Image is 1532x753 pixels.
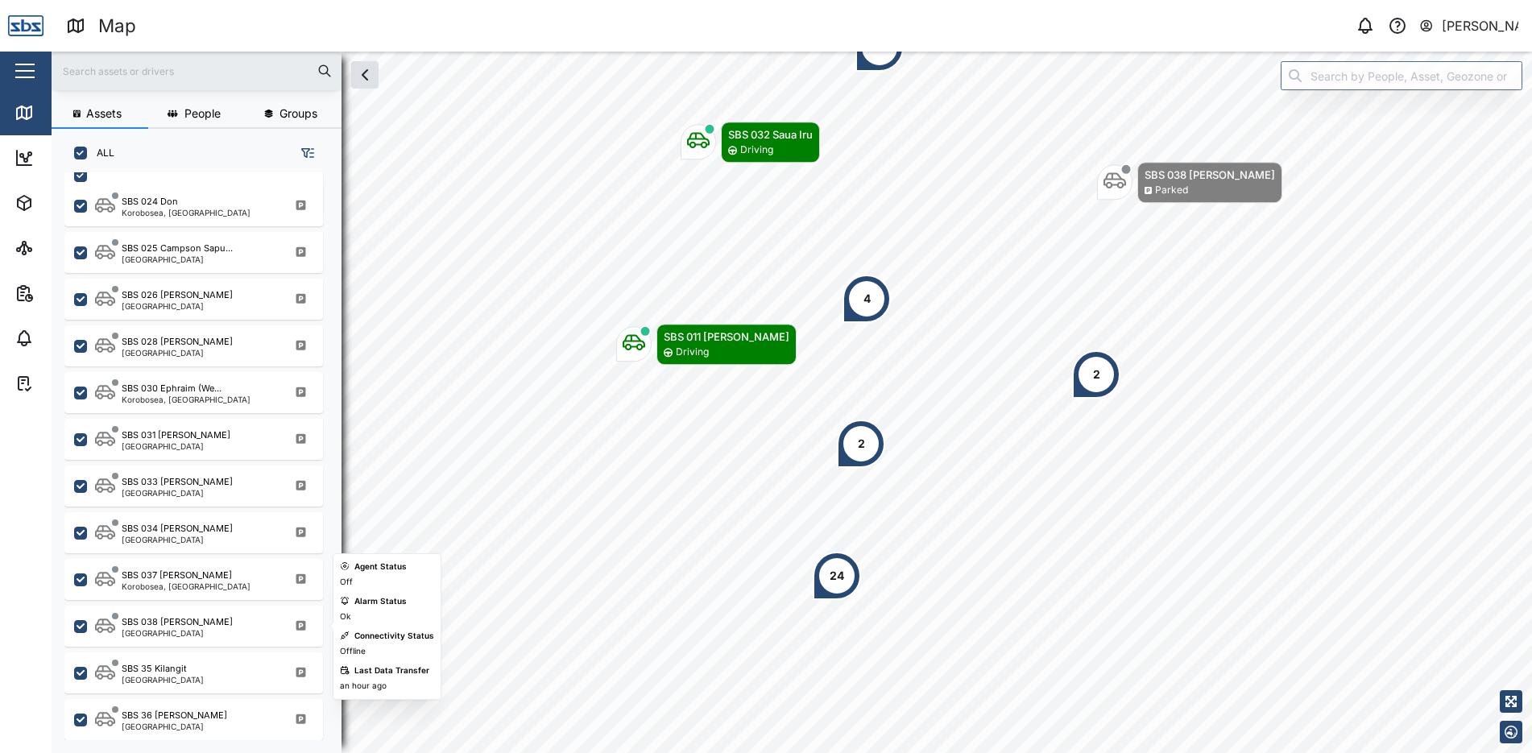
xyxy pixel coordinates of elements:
[122,615,233,629] div: SBS 038 [PERSON_NAME]
[1145,167,1275,183] div: SBS 038 [PERSON_NAME]
[42,194,92,212] div: Assets
[1155,183,1188,198] div: Parked
[61,59,332,83] input: Search assets or drivers
[122,489,233,497] div: [GEOGRAPHIC_DATA]
[354,664,429,677] div: Last Data Transfer
[184,108,221,119] span: People
[813,552,861,600] div: Map marker
[64,172,341,740] div: grid
[279,108,317,119] span: Groups
[354,595,407,608] div: Alarm Status
[616,324,797,365] div: Map marker
[122,395,251,403] div: Korobosea, [GEOGRAPHIC_DATA]
[676,345,709,360] div: Driving
[843,275,891,323] div: Map marker
[122,209,251,217] div: Korobosea, [GEOGRAPHIC_DATA]
[1418,14,1519,37] button: [PERSON_NAME]
[122,722,227,730] div: [GEOGRAPHIC_DATA]
[8,8,43,43] img: Main Logo
[1442,16,1519,36] div: [PERSON_NAME]
[863,290,871,308] div: 4
[42,239,81,257] div: Sites
[122,255,233,263] div: [GEOGRAPHIC_DATA]
[122,582,251,590] div: Korobosea, [GEOGRAPHIC_DATA]
[340,680,387,693] div: an hour ago
[354,561,407,573] div: Agent Status
[837,420,885,468] div: Map marker
[42,284,97,302] div: Reports
[122,475,233,489] div: SBS 033 [PERSON_NAME]
[122,335,233,349] div: SBS 028 [PERSON_NAME]
[122,629,233,637] div: [GEOGRAPHIC_DATA]
[122,382,222,395] div: SBS 030 Ephraim (We...
[858,435,865,453] div: 2
[122,709,227,722] div: SBS 36 [PERSON_NAME]
[122,569,232,582] div: SBS 037 [PERSON_NAME]
[1093,366,1100,383] div: 2
[42,149,114,167] div: Dashboard
[830,567,844,585] div: 24
[340,645,366,658] div: Offline
[42,374,86,392] div: Tasks
[42,329,92,347] div: Alarms
[98,12,136,40] div: Map
[681,122,820,163] div: Map marker
[87,147,114,159] label: ALL
[42,104,78,122] div: Map
[122,522,233,536] div: SBS 034 [PERSON_NAME]
[740,143,773,158] div: Driving
[728,126,813,143] div: SBS 032 Saua Iru
[340,610,350,623] div: Ok
[86,108,122,119] span: Assets
[354,630,434,643] div: Connectivity Status
[122,676,204,684] div: [GEOGRAPHIC_DATA]
[340,576,353,589] div: Off
[122,195,178,209] div: SBS 024 Don
[664,329,789,345] div: SBS 011 [PERSON_NAME]
[122,349,233,357] div: [GEOGRAPHIC_DATA]
[122,662,187,676] div: SBS 35 Kilangit
[52,52,1532,753] canvas: Map
[1281,61,1522,90] input: Search by People, Asset, Geozone or Place
[1097,162,1282,203] div: Map marker
[1072,350,1120,399] div: Map marker
[122,302,233,310] div: [GEOGRAPHIC_DATA]
[122,288,233,302] div: SBS 026 [PERSON_NAME]
[122,428,230,442] div: SBS 031 [PERSON_NAME]
[122,536,233,544] div: [GEOGRAPHIC_DATA]
[122,442,230,450] div: [GEOGRAPHIC_DATA]
[122,242,233,255] div: SBS 025 Campson Sapu...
